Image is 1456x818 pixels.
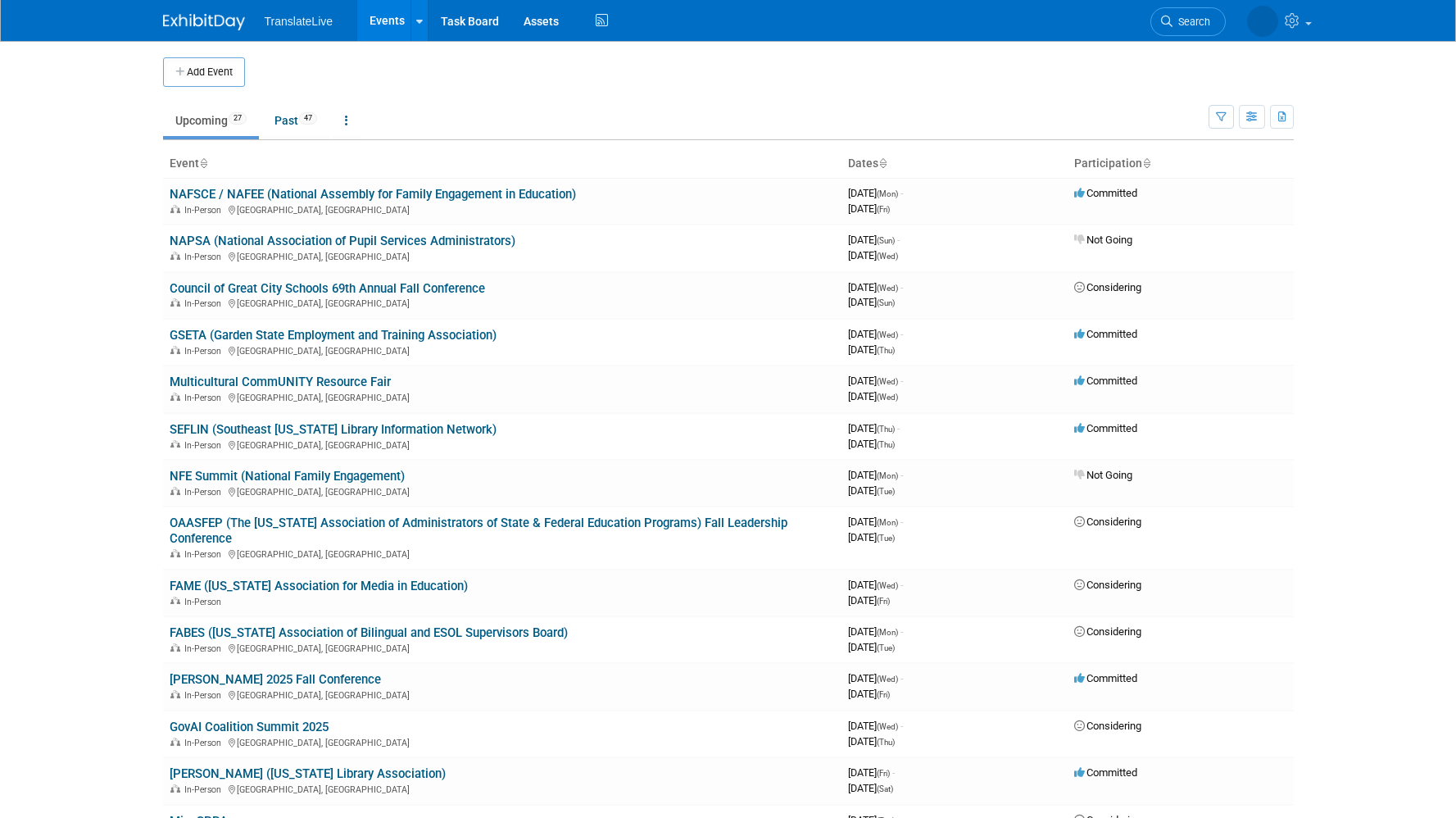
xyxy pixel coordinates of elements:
span: (Wed) [877,393,898,402]
span: Committed [1074,328,1137,340]
span: - [900,281,903,293]
span: In-Person [184,690,226,701]
div: [GEOGRAPHIC_DATA], [GEOGRAPHIC_DATA] [170,343,835,357]
span: (Fri) [877,597,890,606]
img: In-Person Event [170,487,180,495]
th: Event [163,150,841,178]
th: Participation [1068,150,1294,178]
span: Considering [1074,579,1141,591]
span: Committed [1074,375,1137,387]
a: Upcoming27 [163,105,259,136]
a: Sort by Event Name [199,157,207,170]
span: [DATE] [848,672,903,684]
span: Considering [1074,720,1141,732]
span: 47 [299,112,317,125]
span: Considering [1074,281,1141,293]
span: Committed [1074,187,1137,199]
span: - [900,625,903,638]
span: - [900,187,903,199]
span: [DATE] [848,782,893,794]
span: [DATE] [848,202,890,215]
img: In-Person Event [170,690,180,698]
span: [DATE] [848,328,903,340]
span: (Sat) [877,784,893,793]
span: In-Person [184,597,226,607]
img: In-Person Event [170,549,180,557]
span: [DATE] [848,641,895,653]
span: [DATE] [848,375,903,387]
button: Add Event [163,57,245,87]
a: Council of Great City Schools 69th Annual Fall Conference [170,281,485,296]
a: Sort by Participation Type [1142,157,1150,170]
span: - [900,469,903,481]
span: (Fri) [877,205,890,214]
span: In-Person [184,440,226,451]
span: Committed [1074,672,1137,684]
img: In-Person Event [170,784,180,793]
span: (Fri) [877,690,890,699]
a: Search [1150,7,1226,36]
span: - [900,375,903,387]
div: [GEOGRAPHIC_DATA], [GEOGRAPHIC_DATA] [170,202,835,216]
span: In-Person [184,393,226,403]
span: Not Going [1074,469,1132,481]
img: In-Person Event [170,597,180,605]
span: - [900,579,903,591]
div: [GEOGRAPHIC_DATA], [GEOGRAPHIC_DATA] [170,782,835,795]
span: In-Person [184,549,226,560]
span: - [897,422,900,434]
span: In-Person [184,487,226,498]
span: [DATE] [848,187,903,199]
span: [DATE] [848,688,890,700]
span: (Wed) [877,377,898,386]
span: (Thu) [877,425,895,434]
span: [DATE] [848,579,903,591]
span: TranslateLive [265,15,333,28]
img: In-Person Event [170,738,180,746]
img: In-Person Event [170,643,180,652]
th: Dates [841,150,1068,178]
a: [PERSON_NAME] ([US_STATE] Library Association) [170,766,446,781]
a: FAME ([US_STATE] Association for Media in Education) [170,579,468,593]
span: - [892,766,895,779]
span: [DATE] [848,281,903,293]
span: In-Person [184,784,226,795]
span: In-Person [184,643,226,654]
span: (Mon) [877,628,898,637]
span: (Wed) [877,722,898,731]
span: [DATE] [848,625,903,638]
a: NAPSA (National Association of Pupil Services Administrators) [170,234,515,248]
div: [GEOGRAPHIC_DATA], [GEOGRAPHIC_DATA] [170,296,835,309]
a: GovAI Coalition Summit 2025 [170,720,329,734]
span: (Wed) [877,675,898,684]
span: [DATE] [848,249,898,261]
a: NFE Summit (National Family Engagement) [170,469,405,484]
span: [DATE] [848,484,895,497]
a: FABES ([US_STATE] Association of Bilingual and ESOL Supervisors Board) [170,625,568,640]
span: - [900,720,903,732]
span: (Mon) [877,518,898,527]
div: [GEOGRAPHIC_DATA], [GEOGRAPHIC_DATA] [170,390,835,403]
a: Sort by Start Date [878,157,887,170]
span: Committed [1074,766,1137,779]
span: [DATE] [848,720,903,732]
span: Committed [1074,422,1137,434]
img: In-Person Event [170,393,180,401]
img: In-Person Event [170,440,180,448]
span: [DATE] [848,469,903,481]
span: [DATE] [848,390,898,402]
div: [GEOGRAPHIC_DATA], [GEOGRAPHIC_DATA] [170,641,835,654]
span: (Wed) [877,330,898,339]
img: ExhibitDay [163,14,245,30]
span: [DATE] [848,735,895,748]
span: (Thu) [877,738,895,747]
span: [DATE] [848,296,895,308]
span: [DATE] [848,422,900,434]
a: SEFLIN (Southeast [US_STATE] Library Information Network) [170,422,497,437]
span: [DATE] [848,234,900,246]
img: In-Person Event [170,252,180,260]
div: [GEOGRAPHIC_DATA], [GEOGRAPHIC_DATA] [170,438,835,451]
img: Jennifer Quigley [1247,6,1278,37]
span: Considering [1074,516,1141,528]
span: - [897,234,900,246]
